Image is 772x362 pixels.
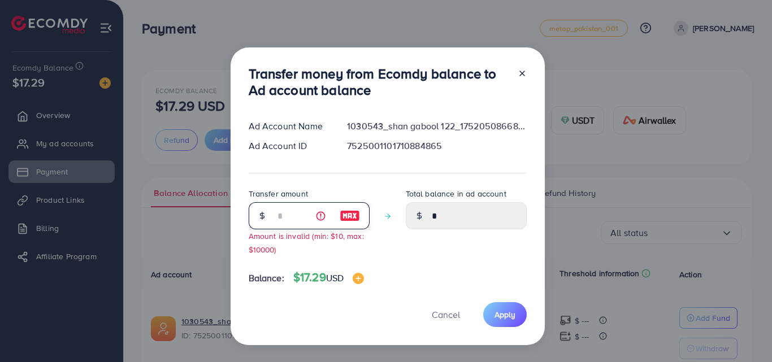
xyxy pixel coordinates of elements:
div: 7525001101710884865 [338,139,535,152]
button: Cancel [418,302,474,326]
div: Ad Account ID [240,139,339,152]
label: Total balance in ad account [406,188,506,199]
h4: $17.29 [293,271,364,285]
span: Cancel [432,308,460,321]
div: Ad Account Name [240,120,339,133]
button: Apply [483,302,527,326]
span: USD [326,272,344,284]
img: image [340,209,360,223]
label: Transfer amount [249,188,308,199]
small: Amount is invalid (min: $10, max: $10000) [249,230,364,254]
div: 1030543_shan gabool 122_1752050866845 [338,120,535,133]
span: Apply [495,309,515,320]
iframe: Chat [724,311,764,354]
h3: Transfer money from Ecomdy balance to Ad account balance [249,66,509,98]
span: Balance: [249,272,284,285]
img: image [353,273,364,284]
